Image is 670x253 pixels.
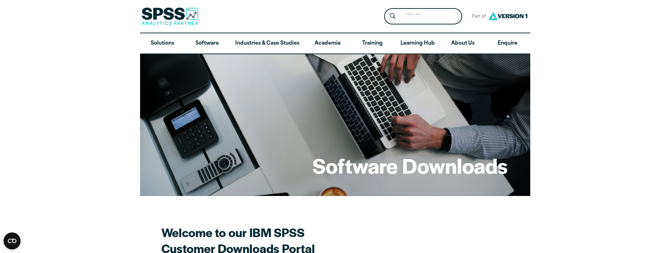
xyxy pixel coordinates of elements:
span: Part of [468,12,487,22]
img: Version1 Logo [487,10,529,23]
img: SPSS Analytics Partner [142,7,198,25]
h1: Software Downloads [312,152,508,179]
button: Search magnifying glass icon [386,10,399,23]
a: Enquire [485,33,530,54]
a: Learning Hub [395,33,441,54]
button: Open CMP widget [4,232,21,249]
svg: Search magnifying glass icon [390,13,395,19]
a: Academia [305,33,350,54]
a: Software [185,33,229,54]
form: Site Header Search Form [384,8,462,25]
a: Training [350,33,394,54]
a: Solutions [140,33,185,54]
a: Industries & Case Studies [229,33,305,54]
nav: Desktop version of site main menu [140,33,530,54]
a: About Us [441,33,485,54]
